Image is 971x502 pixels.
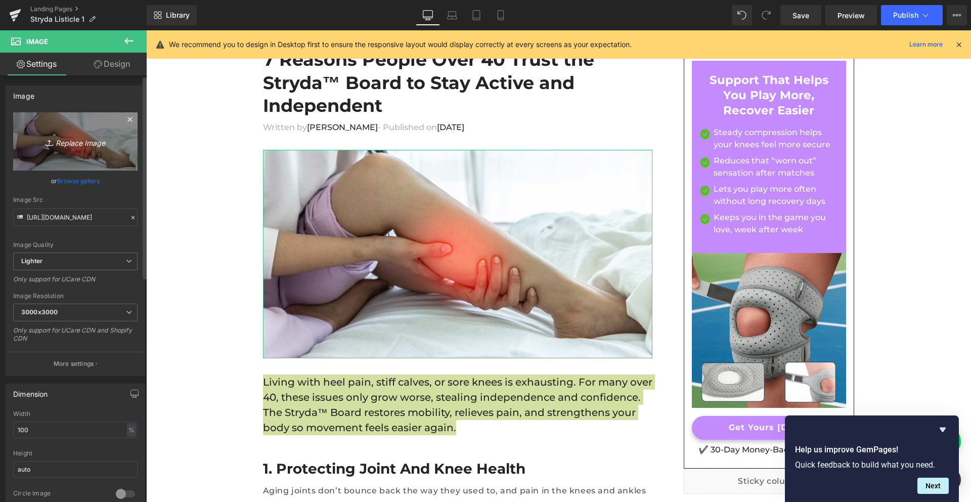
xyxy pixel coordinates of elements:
[117,344,506,405] p: Living with heel pain, stiff calves, or sore knees is exhausting. For many over 40, these issues ...
[13,275,138,290] div: Only support for UCare CDN
[837,10,865,21] span: Preview
[13,292,138,300] div: Image Resolution
[440,5,464,25] a: Laptop
[117,429,506,447] h2: 1. Protecting Joint and Knee Health
[567,96,693,120] p: Steady compression helps your knees feel more secure
[905,38,947,51] a: Learn more
[567,153,693,177] p: Lets you play more often without long recovery days
[795,424,949,494] div: Help us improve GemPages!
[464,5,489,25] a: Tablet
[13,461,138,478] input: auto
[117,18,506,87] h1: 7 Reasons People Over 40 Trust the Stryda™ Board to Stay Active and Independent
[893,11,918,19] span: Publish
[917,478,949,494] button: Next question
[6,352,145,375] button: More settings
[57,172,100,190] a: Browse gallery
[21,308,58,316] b: 3000x3000
[792,10,809,21] span: Save
[13,422,138,438] input: auto
[13,196,138,203] div: Image Src
[13,450,138,457] div: Height
[881,5,943,25] button: Publish
[13,241,138,248] div: Image Quality
[13,176,138,186] div: or
[35,135,116,148] i: Replace Image
[161,92,232,102] font: [PERSON_NAME]
[169,39,632,50] p: We recommend you to design in Desktop first to ensure the responsive layout would display correct...
[732,5,752,25] button: Undo
[127,423,136,437] div: %
[416,5,440,25] a: Desktop
[30,15,84,23] span: Stryda Listicle 1
[13,489,106,500] div: Circle Image
[795,460,949,470] p: Quick feedback to build what you need.
[291,92,318,102] span: [DATE]
[13,326,138,349] div: Only support for UCare CDN and Shopify CDN
[553,43,693,88] h3: Support That Helps You Play More, Recover Easier
[489,5,513,25] a: Mobile
[147,5,197,25] a: New Library
[30,5,147,13] a: Landing Pages
[166,11,190,20] span: Library
[54,359,94,368] p: More settings
[26,37,48,46] span: Image
[75,53,149,75] a: Design
[567,181,693,205] p: Keeps you in the game you love, week after week
[756,5,776,25] button: Redo
[795,444,949,456] h2: Help us improve GemPages!
[13,208,138,226] input: Link
[117,91,506,103] p: Written by - Published on
[825,5,877,25] a: Preview
[13,410,138,417] div: Width
[13,86,34,100] div: Image
[546,413,700,426] p: ✔️ 30-Day Money-Back Guarantee
[937,424,949,436] button: Hide survey
[13,384,48,398] div: Dimension
[21,257,42,265] b: Lighter
[546,386,700,409] a: Get Yours [DATE]
[947,5,967,25] button: More
[567,124,693,149] p: Reduces that “worn out” sensation after matches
